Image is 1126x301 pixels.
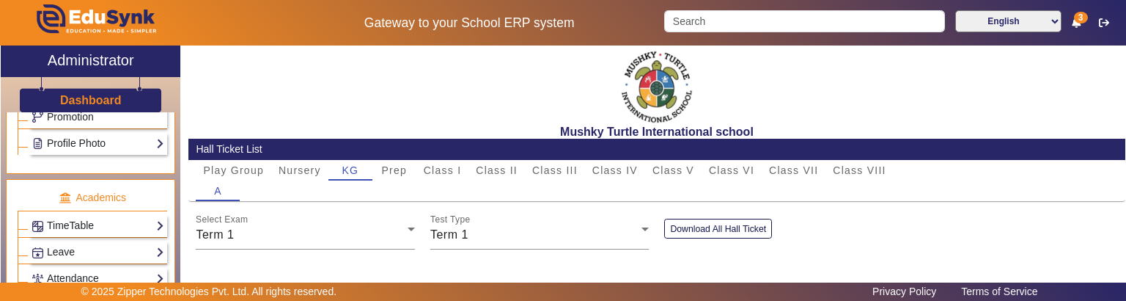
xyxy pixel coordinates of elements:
h2: Administrator [48,51,134,69]
mat-label: Select Exam [196,215,248,225]
span: Term 1 [430,228,468,241]
img: Branchoperations.png [32,112,43,123]
span: 3 [1074,12,1088,23]
span: Class VI [709,165,754,175]
div: Hall Ticket List [196,142,1117,157]
span: Term 1 [196,228,234,241]
span: Class VII [769,165,818,175]
input: Search [664,10,944,32]
span: Class II [476,165,518,175]
mat-label: Test Type [430,215,471,225]
a: Administrator [1,46,180,77]
p: © 2025 Zipper Technologies Pvt. Ltd. All rights reserved. [81,284,337,300]
span: Class I [424,165,462,175]
span: Class III [532,165,578,175]
a: Dashboard [59,93,122,108]
a: Terms of Service [954,282,1045,301]
button: Download All Hall Ticket [664,219,772,239]
span: Prep [381,165,407,175]
a: Promotion [32,109,164,126]
p: Academics [18,190,167,206]
span: A [214,186,222,196]
a: Privacy Policy [865,282,943,301]
span: Class IV [592,165,638,175]
img: academic.png [59,192,72,205]
span: Nursery [279,165,321,175]
span: Promotion [47,111,94,123]
h2: Mushky Turtle International school [188,125,1125,139]
span: Class V [652,165,694,175]
h3: Dashboard [60,93,122,107]
img: f2cfa3ea-8c3d-4776-b57d-4b8cb03411bc [620,49,693,125]
h5: Gateway to your School ERP system [290,15,649,31]
span: Play Group [203,165,264,175]
span: Class VIII [833,165,886,175]
span: KG [342,165,358,175]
